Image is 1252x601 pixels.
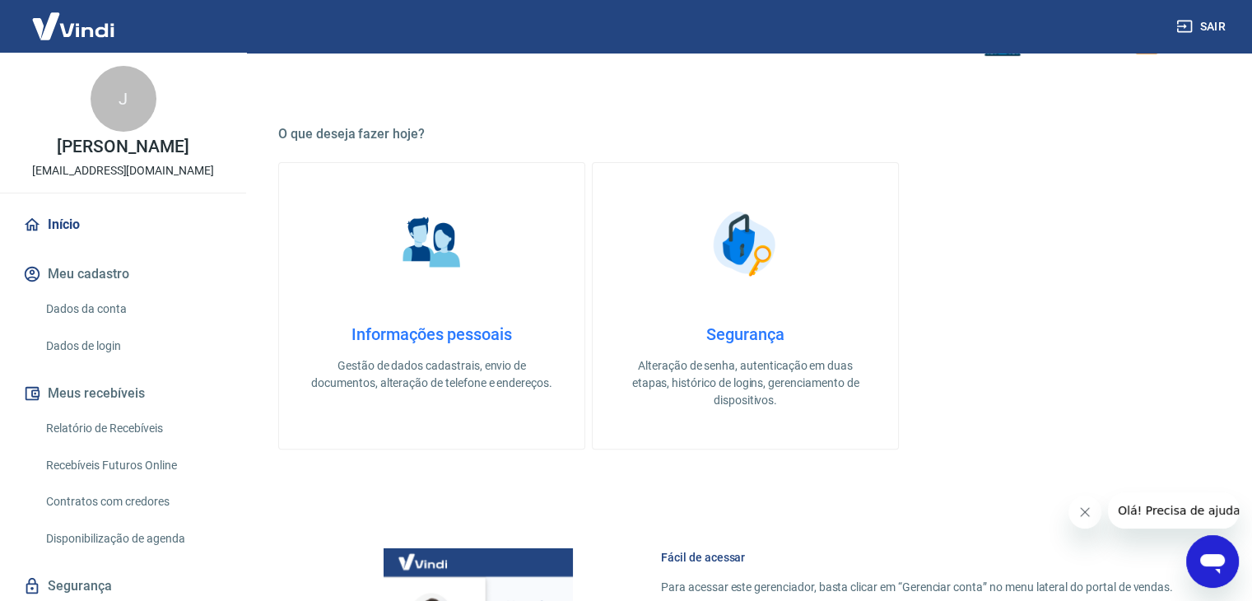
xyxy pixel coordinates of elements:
h4: Informações pessoais [305,324,558,344]
iframe: Fechar mensagem [1068,496,1101,529]
img: Segurança [705,203,787,285]
h5: O que deseja fazer hoje? [278,126,1212,142]
a: Contratos com credores [40,485,226,519]
a: Dados da conta [40,292,226,326]
button: Sair [1173,12,1232,42]
a: Relatório de Recebíveis [40,412,226,445]
p: Gestão de dados cadastrais, envio de documentos, alteração de telefone e endereços. [305,357,558,392]
span: Olá! Precisa de ajuda? [10,12,138,25]
a: Recebíveis Futuros Online [40,449,226,482]
iframe: Botão para abrir a janela de mensagens [1186,535,1239,588]
img: Vindi [20,1,127,51]
p: Para acessar este gerenciador, basta clicar em “Gerenciar conta” no menu lateral do portal de ven... [661,579,1173,596]
p: [EMAIL_ADDRESS][DOMAIN_NAME] [32,162,214,179]
div: J [91,66,156,132]
iframe: Mensagem da empresa [1108,492,1239,529]
a: Disponibilização de agenda [40,522,226,556]
h4: Segurança [619,324,872,344]
h6: Fácil de acessar [661,549,1173,566]
p: [PERSON_NAME] [57,138,188,156]
a: SegurançaSegurançaAlteração de senha, autenticação em duas etapas, histórico de logins, gerenciam... [592,162,899,450]
a: Dados de login [40,329,226,363]
a: Informações pessoaisInformações pessoaisGestão de dados cadastrais, envio de documentos, alteraçã... [278,162,585,450]
a: Início [20,207,226,243]
img: Informações pessoais [391,203,473,285]
p: Alteração de senha, autenticação em duas etapas, histórico de logins, gerenciamento de dispositivos. [619,357,872,409]
button: Meus recebíveis [20,375,226,412]
button: Meu cadastro [20,256,226,292]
